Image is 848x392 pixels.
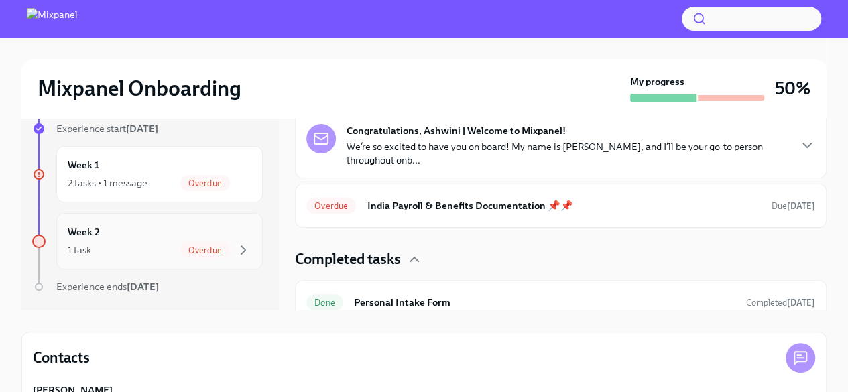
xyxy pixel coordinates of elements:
div: Completed tasks [295,249,827,269]
span: Overdue [306,201,356,211]
span: September 30th, 2025 16:48 [746,296,815,309]
strong: [DATE] [787,298,815,308]
span: Experience start [56,123,158,135]
h6: Week 1 [68,157,99,172]
strong: Congratulations, Ashwini | Welcome to Mixpanel! [347,124,566,137]
div: 1 task [68,243,91,257]
a: Experience start[DATE] [32,122,263,135]
span: Due [772,201,815,211]
a: OverdueIndia Payroll & Benefits Documentation 📌📌Due[DATE] [306,195,815,216]
h4: Contacts [33,348,90,368]
span: Completed [746,298,815,308]
h6: Week 2 [68,224,100,239]
p: We’re so excited to have you on board! My name is [PERSON_NAME], and I’ll be your go-to person th... [347,140,788,167]
h6: India Payroll & Benefits Documentation 📌📌 [367,198,761,213]
span: Overdue [180,245,230,255]
strong: [DATE] [126,123,158,135]
h4: Completed tasks [295,249,401,269]
span: Done [306,298,343,308]
a: DonePersonal Intake FormCompleted[DATE] [306,291,815,313]
strong: My progress [630,75,684,88]
img: Mixpanel [27,8,78,29]
h3: 50% [775,76,810,101]
h2: Mixpanel Onboarding [38,75,241,102]
strong: [DATE] [127,281,159,293]
a: Week 12 tasks • 1 messageOverdue [32,146,263,202]
span: October 7th, 2025 21:30 [772,200,815,212]
span: Overdue [180,178,230,188]
h6: Personal Intake Form [354,295,735,310]
div: 2 tasks • 1 message [68,176,147,190]
span: Experience ends [56,281,159,293]
strong: [DATE] [787,201,815,211]
a: Week 21 taskOverdue [32,213,263,269]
